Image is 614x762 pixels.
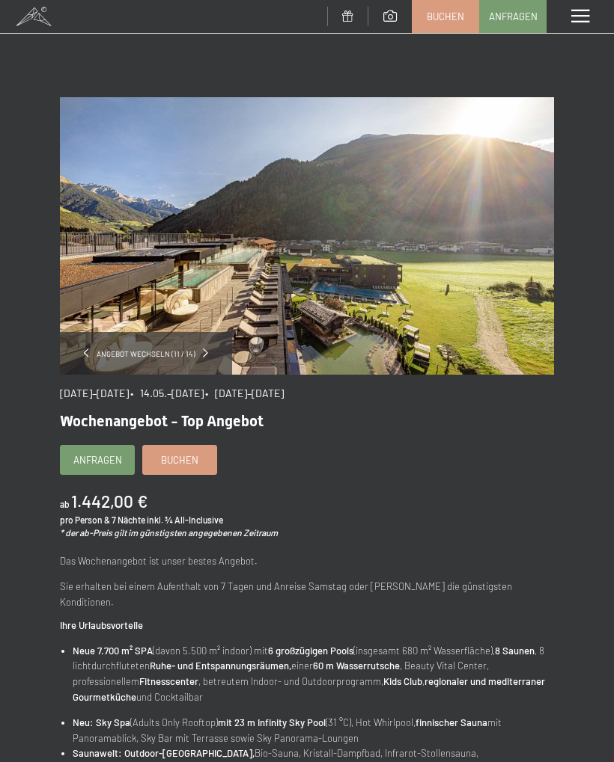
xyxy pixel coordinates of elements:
a: Anfragen [61,446,134,474]
span: inkl. ¾ All-Inclusive [147,514,223,525]
strong: Neue 7.700 m² SPA [73,645,153,657]
span: pro Person & [60,514,110,525]
span: Angebot wechseln (11 / 14) [89,348,203,359]
strong: Ruhe- und Entspannungsräumen, [150,660,291,672]
strong: Kids Club [383,675,422,687]
strong: Fitnesscenter [139,675,198,687]
strong: 60 m Wasserrutsche [313,660,400,672]
span: 7 Nächte [112,514,145,525]
span: Buchen [427,10,464,23]
a: Buchen [143,446,216,474]
strong: Ihre Urlaubsvorteile [60,619,143,631]
a: Anfragen [480,1,546,32]
strong: regionaler und mediterraner Gourmetküche [73,675,545,703]
span: • [DATE]–[DATE] [205,387,284,399]
span: Wochenangebot - Top Angebot [60,412,264,430]
strong: finnischer Sauna [416,716,487,728]
span: ab [60,499,70,509]
span: • 14.05.–[DATE] [130,387,204,399]
span: Buchen [161,453,198,467]
a: Buchen [413,1,478,32]
strong: 6 großzügigen Pools [268,645,353,657]
strong: mit 23 m Infinity Sky Pool [218,716,326,728]
p: Das Wochenangebot ist unser bestes Angebot. [60,553,554,569]
li: (davon 5.500 m² indoor) mit (insgesamt 680 m² Wasserfläche), , 8 lichtdurchfluteten einer , Beaut... [73,643,554,705]
p: Sie erhalten bei einem Aufenthalt von 7 Tagen und Anreise Samstag oder [PERSON_NAME] die günstigs... [60,579,554,610]
strong: Saunawelt: Outdoor-[GEOGRAPHIC_DATA], [73,747,255,759]
span: [DATE]–[DATE] [60,387,129,399]
li: (Adults Only Rooftop) (31 °C), Hot Whirlpool, mit Panoramablick, Sky Bar mit Terrasse sowie Sky P... [73,715,554,746]
b: 1.442,00 € [71,491,148,511]
strong: Neu: Sky Spa [73,716,130,728]
strong: 8 Saunen [495,645,535,657]
span: Anfragen [73,453,122,467]
span: Anfragen [489,10,538,23]
img: Wochenangebot - Top Angebot [60,97,554,375]
em: * der ab-Preis gilt im günstigsten angegebenen Zeitraum [60,527,278,538]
